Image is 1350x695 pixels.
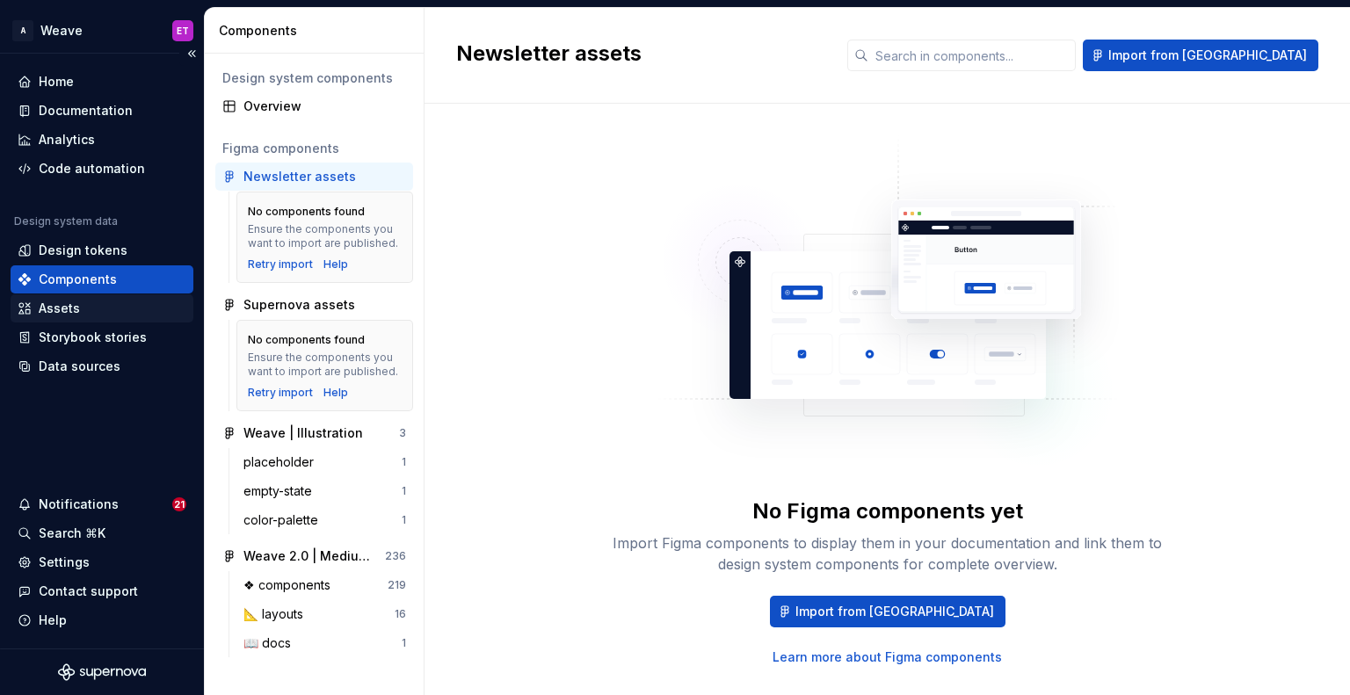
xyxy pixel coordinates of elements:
[243,511,325,529] div: color-palette
[1083,40,1318,71] button: Import from [GEOGRAPHIC_DATA]
[773,648,1002,666] a: Learn more about Figma components
[236,600,413,628] a: 📐 layouts16
[39,329,147,346] div: Storybook stories
[456,40,826,68] h2: Newsletter assets
[39,496,119,513] div: Notifications
[58,663,146,681] svg: Supernova Logo
[752,497,1023,525] div: No Figma components yet
[11,236,193,264] a: Design tokens
[248,351,402,379] div: Ensure the components you want to import are published.
[402,636,406,650] div: 1
[243,168,356,185] div: Newsletter assets
[39,300,80,317] div: Assets
[248,222,402,250] div: Ensure the components you want to import are published.
[222,140,406,157] div: Figma components
[39,554,90,571] div: Settings
[323,386,348,400] a: Help
[236,506,413,534] a: color-palette1
[39,102,133,119] div: Documentation
[236,448,413,476] a: placeholder1
[399,426,406,440] div: 3
[323,257,348,271] a: Help
[215,419,413,447] a: Weave | Illustration3
[11,126,193,154] a: Analytics
[606,532,1169,575] div: Import Figma components to display them in your documentation and link them to design system comp...
[215,92,413,120] a: Overview
[11,265,193,293] a: Components
[4,11,200,49] button: AWeaveET
[236,571,413,599] a: ❖ components219
[11,606,193,634] button: Help
[11,155,193,183] a: Code automation
[177,24,189,38] div: ET
[11,97,193,125] a: Documentation
[868,40,1076,71] input: Search in components...
[219,22,417,40] div: Components
[40,22,83,40] div: Weave
[11,68,193,96] a: Home
[215,542,413,570] a: Weave 2.0 | Medium density236
[402,513,406,527] div: 1
[11,490,193,518] button: Notifications21
[39,160,145,177] div: Code automation
[402,455,406,469] div: 1
[795,603,994,620] span: Import from [GEOGRAPHIC_DATA]
[179,41,204,66] button: Collapse sidebar
[236,477,413,505] a: empty-state1
[39,612,67,629] div: Help
[243,98,406,115] div: Overview
[11,577,193,605] button: Contact support
[402,484,406,498] div: 1
[39,242,127,259] div: Design tokens
[770,596,1005,627] button: Import from [GEOGRAPHIC_DATA]
[215,291,413,319] a: Supernova assets
[39,131,95,148] div: Analytics
[243,296,355,314] div: Supernova assets
[14,214,118,228] div: Design system data
[248,333,365,347] div: No components found
[11,548,193,576] a: Settings
[243,547,374,565] div: Weave 2.0 | Medium density
[11,323,193,351] a: Storybook stories
[395,607,406,621] div: 16
[11,519,193,547] button: Search ⌘K
[248,386,313,400] button: Retry import
[248,257,313,271] button: Retry import
[39,525,105,542] div: Search ⌘K
[12,20,33,41] div: A
[39,358,120,375] div: Data sources
[243,576,337,594] div: ❖ components
[243,482,319,500] div: empty-state
[39,271,117,288] div: Components
[215,163,413,191] a: Newsletter assets
[222,69,406,87] div: Design system components
[39,73,74,90] div: Home
[248,205,365,219] div: No components found
[243,424,363,442] div: Weave | Illustration
[243,605,310,623] div: 📐 layouts
[243,453,321,471] div: placeholder
[1108,47,1307,64] span: Import from [GEOGRAPHIC_DATA]
[385,549,406,563] div: 236
[243,634,298,652] div: 📖 docs
[39,583,138,600] div: Contact support
[11,294,193,322] a: Assets
[388,578,406,592] div: 219
[236,629,413,657] a: 📖 docs1
[11,352,193,380] a: Data sources
[172,497,186,511] span: 21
